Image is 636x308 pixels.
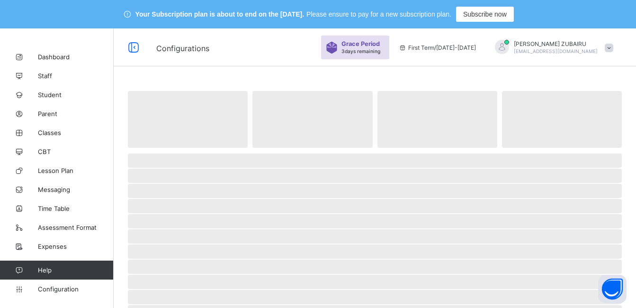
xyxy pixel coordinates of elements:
button: Open asap [598,275,627,303]
img: sticker-purple.71386a28dfed39d6af7621340158ba97.svg [326,42,338,54]
span: ‌ [502,91,622,148]
span: ‌ [128,260,622,274]
span: session/term information [399,44,476,51]
span: ‌ [128,290,622,304]
span: Please ensure to pay for a new subscription plan. [306,10,451,18]
span: ‌ [128,184,622,198]
span: Configuration [38,285,113,293]
span: Dashboard [38,53,114,61]
span: 3 days remaining [341,48,380,54]
span: Your Subscription plan is about to end on the [DATE]. [135,10,304,18]
span: ‌ [128,229,622,244]
span: Configurations [156,44,209,53]
span: Staff [38,72,114,80]
span: Grace Period [341,40,380,47]
span: Assessment Format [38,224,114,231]
span: [PERSON_NAME] ZUBAIRU [514,40,598,47]
span: [EMAIL_ADDRESS][DOMAIN_NAME] [514,48,598,54]
span: ‌ [377,91,497,148]
span: Messaging [38,186,114,193]
span: ‌ [128,275,622,289]
div: SAGEERZUBAIRU [485,40,618,55]
span: ‌ [128,245,622,259]
span: ‌ [128,154,622,168]
span: Lesson Plan [38,167,114,174]
span: ‌ [128,91,248,148]
span: Expenses [38,243,114,250]
span: ‌ [128,169,622,183]
span: Help [38,266,113,274]
span: CBT [38,148,114,155]
span: Classes [38,129,114,136]
span: Student [38,91,114,99]
span: ‌ [128,199,622,213]
span: Subscribe now [463,10,507,18]
span: Time Table [38,205,114,212]
span: Parent [38,110,114,118]
span: ‌ [252,91,372,148]
span: ‌ [128,214,622,228]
